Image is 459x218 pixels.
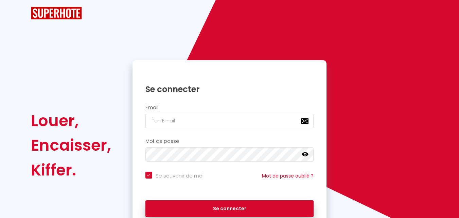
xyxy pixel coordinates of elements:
a: Mot de passe oublié ? [262,172,314,179]
div: Encaisser, [31,133,111,157]
img: SuperHote logo [31,7,82,19]
h2: Mot de passe [145,138,314,144]
div: Kiffer. [31,158,111,182]
div: Louer, [31,108,111,133]
button: Se connecter [145,200,314,217]
h2: Email [145,105,314,111]
input: Ton Email [145,114,314,128]
h1: Se connecter [145,84,314,95]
